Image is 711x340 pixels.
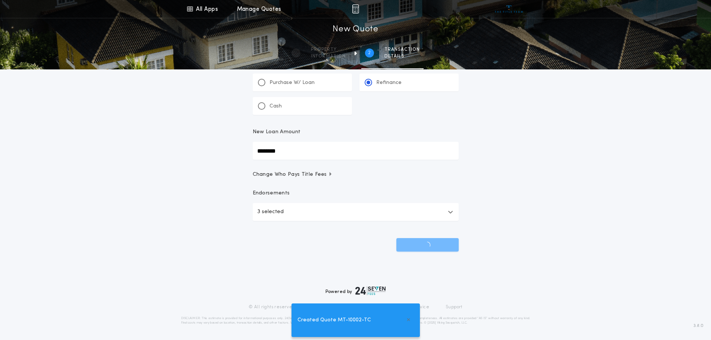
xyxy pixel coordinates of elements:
h2: 2 [368,50,371,56]
p: Cash [269,103,282,110]
button: Change Who Pays Title Fees [253,171,459,178]
p: New Loan Amount [253,128,301,136]
img: img [352,4,359,13]
p: Purchase W/ Loan [269,79,315,87]
button: 3 selected [253,203,459,221]
span: Change Who Pays Title Fees [253,171,333,178]
span: Transaction [384,47,420,53]
p: 3 selected [257,208,284,216]
p: Refinance [376,79,402,87]
span: Property [311,47,346,53]
img: logo [355,286,386,295]
img: vs-icon [495,5,523,13]
span: details [384,53,420,59]
span: information [311,53,346,59]
div: Powered by [325,286,386,295]
h1: New Quote [333,24,378,35]
p: Endorsements [253,190,459,197]
input: New Loan Amount [253,142,459,160]
span: Created Quote MT-10002-TC [297,316,371,324]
